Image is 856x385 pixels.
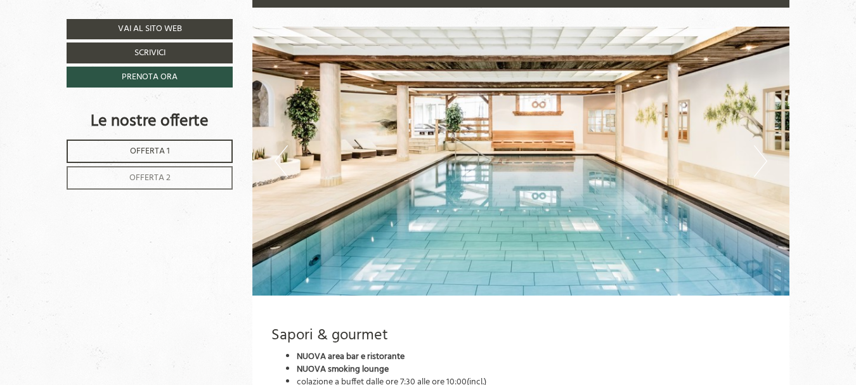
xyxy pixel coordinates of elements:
h3: Sapori & gourmet [271,327,771,344]
span: Offerta 1 [130,144,170,159]
div: Le nostre offerte [67,110,233,133]
strong: NUOVA area bar e ristorante [297,349,405,364]
a: Scrivici [67,42,233,63]
button: Previous [275,145,288,177]
a: Vai al sito web [67,19,233,39]
span: Offerta 2 [129,171,171,185]
button: Next [754,145,767,177]
strong: NUOVA smoking lounge [297,362,389,377]
a: Prenota ora [67,67,233,88]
